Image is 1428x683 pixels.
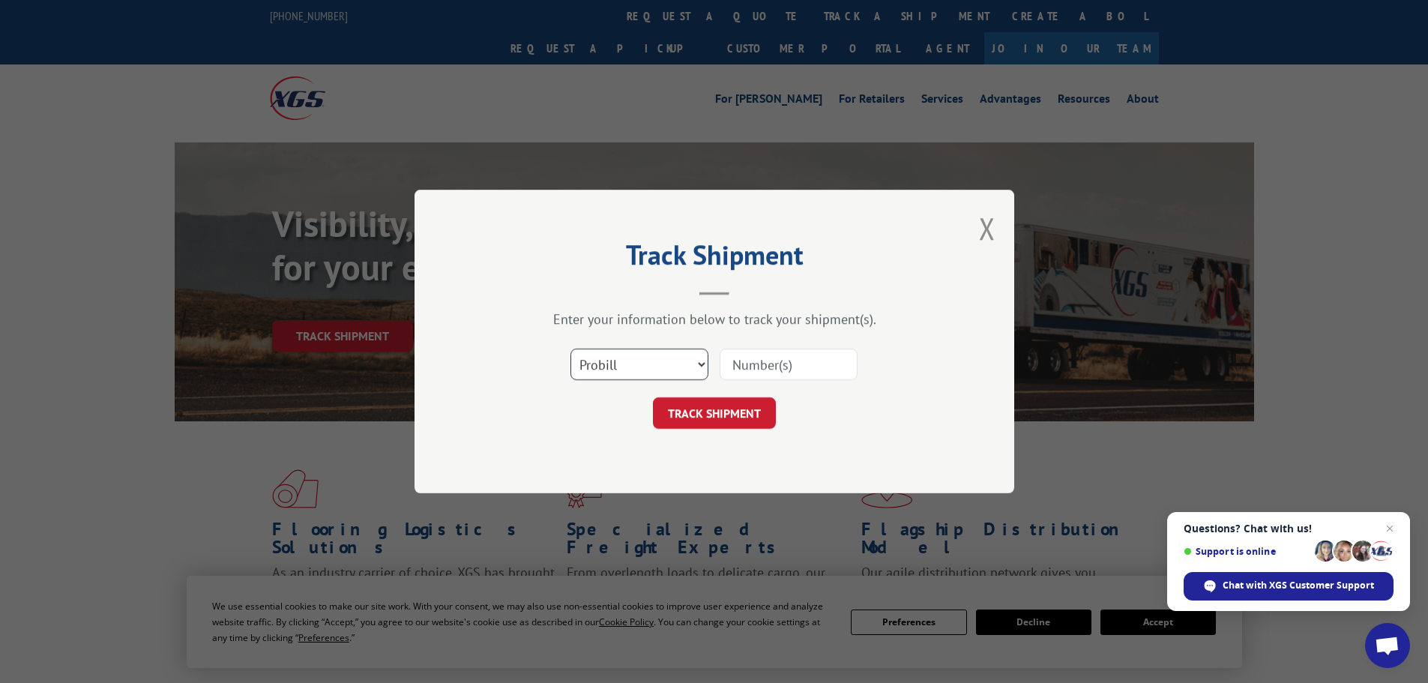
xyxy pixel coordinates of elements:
[1184,523,1394,535] span: Questions? Chat with us!
[1184,546,1310,557] span: Support is online
[1184,572,1394,601] div: Chat with XGS Customer Support
[720,349,858,380] input: Number(s)
[979,208,995,248] button: Close modal
[1365,623,1410,668] div: Open chat
[1223,579,1374,592] span: Chat with XGS Customer Support
[653,397,776,429] button: TRACK SHIPMENT
[489,310,939,328] div: Enter your information below to track your shipment(s).
[489,244,939,273] h2: Track Shipment
[1381,520,1399,538] span: Close chat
